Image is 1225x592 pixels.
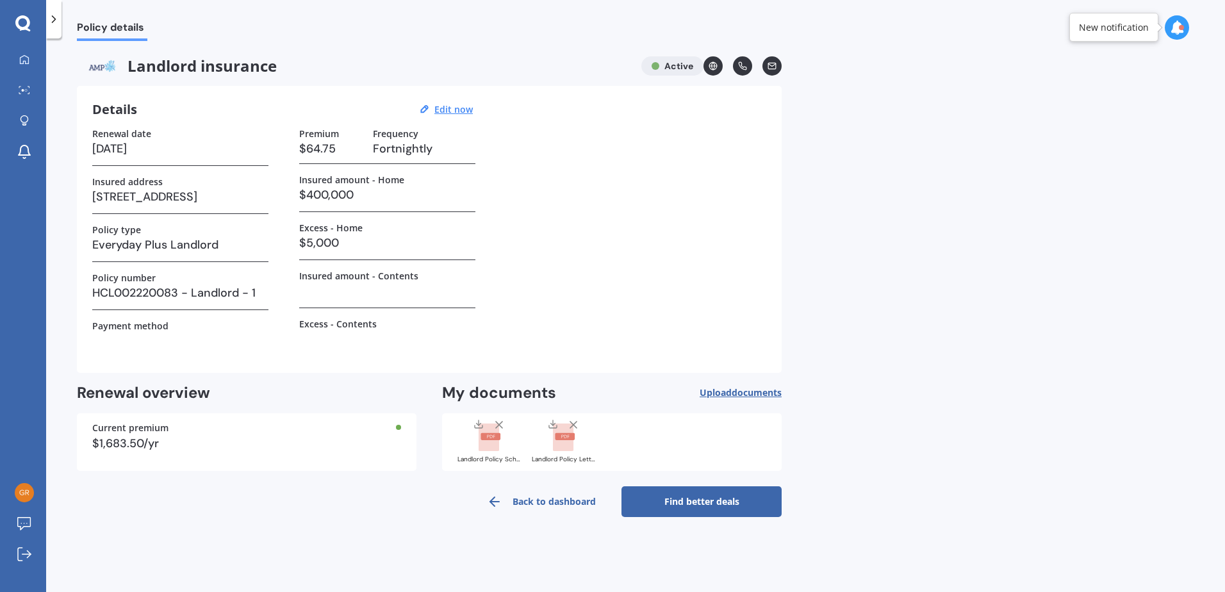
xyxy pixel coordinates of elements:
h3: $400,000 [299,185,475,204]
h3: HCL002220083 - Landlord - 1 [92,283,268,302]
label: Excess - Contents [299,318,377,329]
img: AMP.webp [77,56,127,76]
label: Frequency [373,128,418,139]
h3: [STREET_ADDRESS] [92,187,268,206]
div: Landlord Policy Letter HCL002220083.pdf [532,456,596,463]
span: Policy details [77,21,147,38]
h3: Fortnightly [373,139,475,158]
label: Renewal date [92,128,151,139]
h3: $64.75 [299,139,363,158]
label: Insured amount - Contents [299,270,418,281]
label: Premium [299,128,339,139]
label: Excess - Home [299,222,363,233]
button: Uploaddocuments [700,383,782,403]
h3: Everyday Plus Landlord [92,235,268,254]
u: Edit now [434,103,473,115]
span: Landlord insurance [77,56,631,76]
label: Insured address [92,176,163,187]
div: Landlord Policy Schedule HCL002220083.pdf [457,456,522,463]
span: documents [732,386,782,399]
a: Back to dashboard [461,486,621,517]
img: 7878c7550430dd283e8a83a3f149effa [15,483,34,502]
h3: Details [92,101,137,118]
h3: [DATE] [92,139,268,158]
label: Policy type [92,224,141,235]
button: Edit now [431,104,477,115]
div: New notification [1079,21,1149,34]
h2: Renewal overview [77,383,416,403]
div: Current premium [92,423,401,432]
h2: My documents [442,383,556,403]
label: Policy number [92,272,156,283]
label: Insured amount - Home [299,174,404,185]
label: Payment method [92,320,169,331]
h3: $5,000 [299,233,475,252]
span: Upload [700,388,782,398]
div: $1,683.50/yr [92,438,401,449]
a: Find better deals [621,486,782,517]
